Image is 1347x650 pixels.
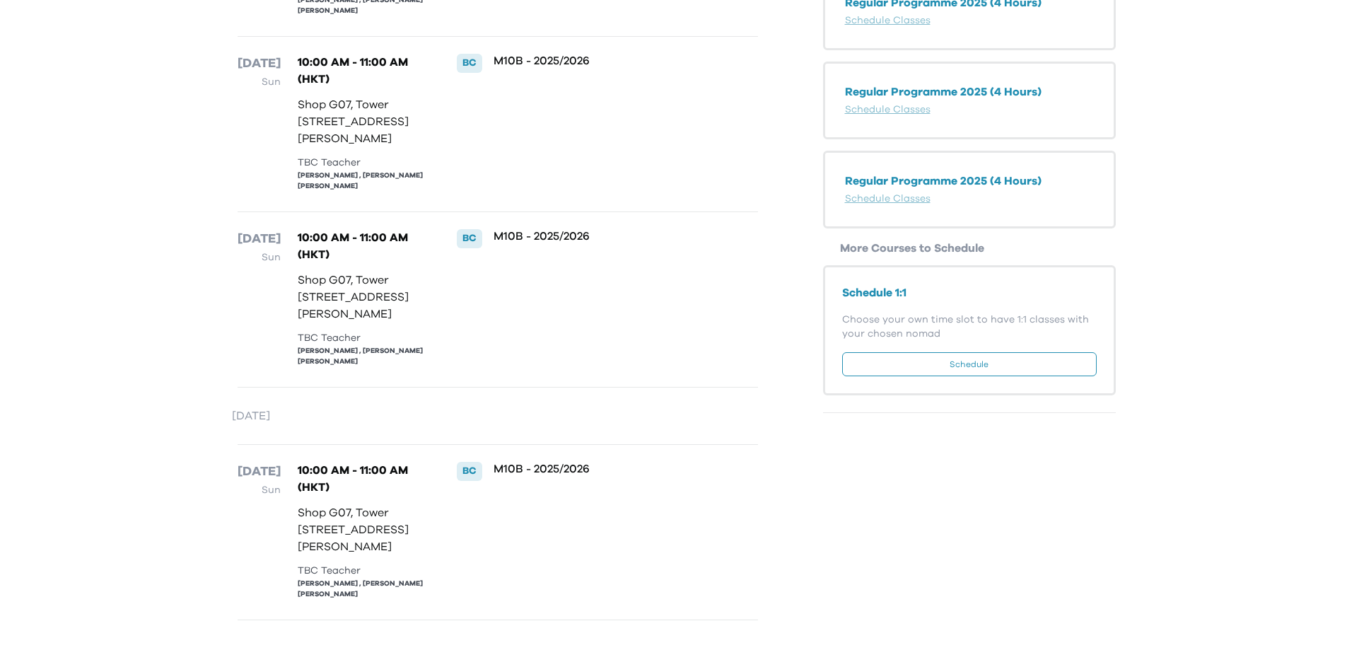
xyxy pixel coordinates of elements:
[845,194,931,204] a: Schedule Classes
[845,173,1094,190] p: Regular Programme 2025 (4 Hours)
[494,229,711,243] p: M10B - 2025/2026
[494,462,711,476] p: M10B - 2025/2026
[845,105,931,115] a: Schedule Classes
[298,331,428,346] div: TBC Teacher
[298,462,428,496] p: 10:00 AM - 11:00 AM (HKT)
[238,482,281,499] p: Sun
[298,272,428,323] p: Shop G07, Tower [STREET_ADDRESS][PERSON_NAME]
[457,229,482,248] div: BC
[842,284,1097,301] p: Schedule 1:1
[298,170,428,192] div: [PERSON_NAME] , [PERSON_NAME] [PERSON_NAME]
[842,313,1097,341] p: Choose your own time slot to have 1:1 classes with your chosen nomad
[298,346,428,367] div: [PERSON_NAME] , [PERSON_NAME] [PERSON_NAME]
[298,229,428,263] p: 10:00 AM - 11:00 AM (HKT)
[298,156,428,170] div: TBC Teacher
[238,229,281,249] p: [DATE]
[298,579,428,600] div: [PERSON_NAME] , [PERSON_NAME] [PERSON_NAME]
[298,54,428,88] p: 10:00 AM - 11:00 AM (HKT)
[238,74,281,91] p: Sun
[298,96,428,147] p: Shop G07, Tower [STREET_ADDRESS][PERSON_NAME]
[298,564,428,579] div: TBC Teacher
[842,352,1097,376] button: Schedule
[494,54,711,68] p: M10B - 2025/2026
[845,16,931,25] a: Schedule Classes
[845,83,1094,100] p: Regular Programme 2025 (4 Hours)
[238,54,281,74] p: [DATE]
[840,240,1116,257] p: More Courses to Schedule
[298,504,428,555] p: Shop G07, Tower [STREET_ADDRESS][PERSON_NAME]
[238,249,281,266] p: Sun
[238,462,281,482] p: [DATE]
[457,54,482,72] div: BC
[457,462,482,480] div: BC
[232,407,764,424] p: [DATE]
